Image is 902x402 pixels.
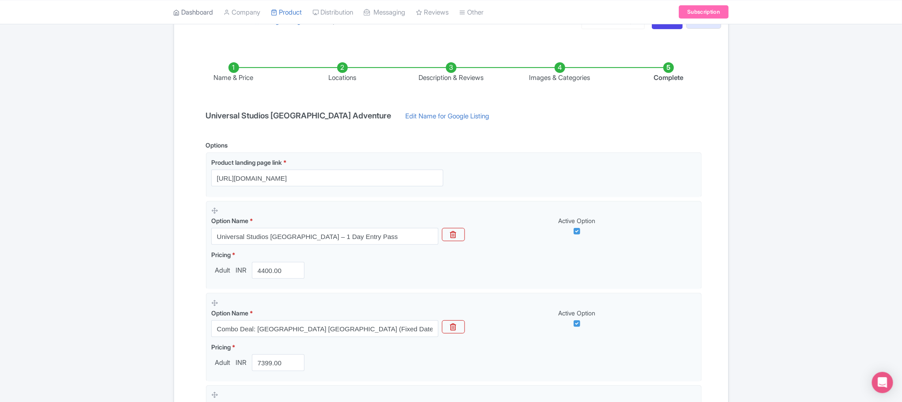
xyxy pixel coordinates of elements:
[211,309,248,317] span: Option Name
[288,62,397,83] li: Locations
[679,5,728,19] a: Subscription
[211,228,438,245] input: Option Name
[252,262,305,279] input: 0.00
[211,251,231,258] span: Pricing
[211,320,438,337] input: Option Name
[211,358,234,368] span: Adult
[211,217,248,224] span: Option Name
[614,62,723,83] li: Complete
[234,358,248,368] span: INR
[559,217,596,224] span: Active Option
[872,372,893,393] div: Open Intercom Messenger
[252,354,305,371] input: 0.00
[506,62,614,83] li: Images & Categories
[179,62,288,83] li: Name & Price
[234,265,248,276] span: INR
[397,62,506,83] li: Description & Reviews
[559,309,596,317] span: Active Option
[397,111,499,125] a: Edit Name for Google Listing
[211,170,443,186] input: Product landing page link
[206,140,228,150] div: Options
[211,343,231,351] span: Pricing
[201,111,397,120] h4: Universal Studios [GEOGRAPHIC_DATA] Adventure
[211,159,282,166] span: Product landing page link
[211,265,234,276] span: Adult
